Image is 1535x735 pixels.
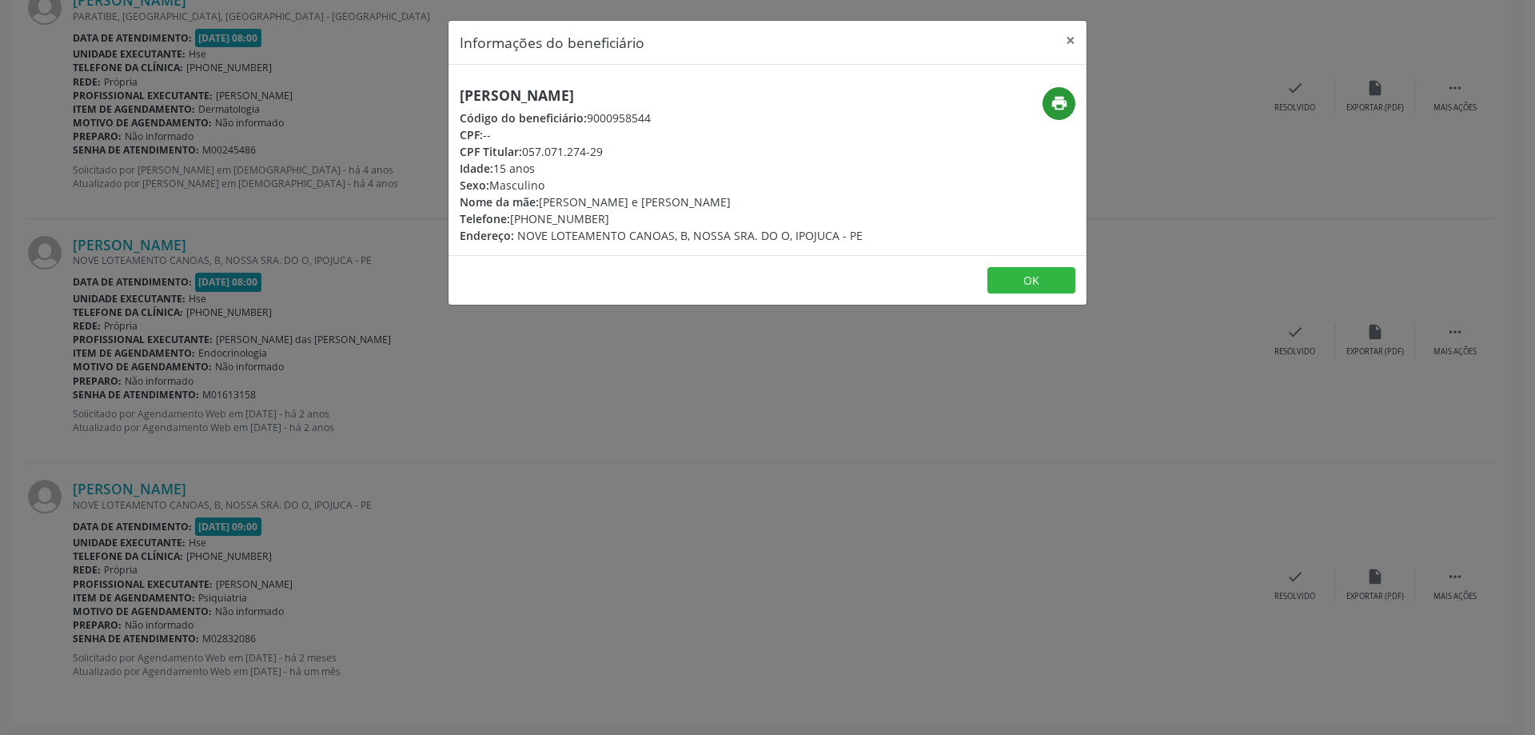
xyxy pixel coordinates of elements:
[460,210,863,227] div: [PHONE_NUMBER]
[460,194,539,210] span: Nome da mãe:
[460,110,587,126] span: Código do beneficiário:
[460,160,863,177] div: 15 anos
[460,143,863,160] div: 057.071.274-29
[460,144,522,159] span: CPF Titular:
[460,178,489,193] span: Sexo:
[460,177,863,194] div: Masculino
[517,228,863,243] span: NOVE LOTEAMENTO CANOAS, B, NOSSA SRA. DO O, IPOJUCA - PE
[460,194,863,210] div: [PERSON_NAME] e [PERSON_NAME]
[460,161,493,176] span: Idade:
[1051,94,1068,112] i: print
[460,211,510,226] span: Telefone:
[460,110,863,126] div: 9000958544
[460,87,863,104] h5: [PERSON_NAME]
[460,228,514,243] span: Endereço:
[460,126,863,143] div: --
[1043,87,1075,120] button: print
[460,127,483,142] span: CPF:
[1055,21,1086,60] button: Close
[460,32,644,53] h5: Informações do beneficiário
[987,267,1075,294] button: OK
